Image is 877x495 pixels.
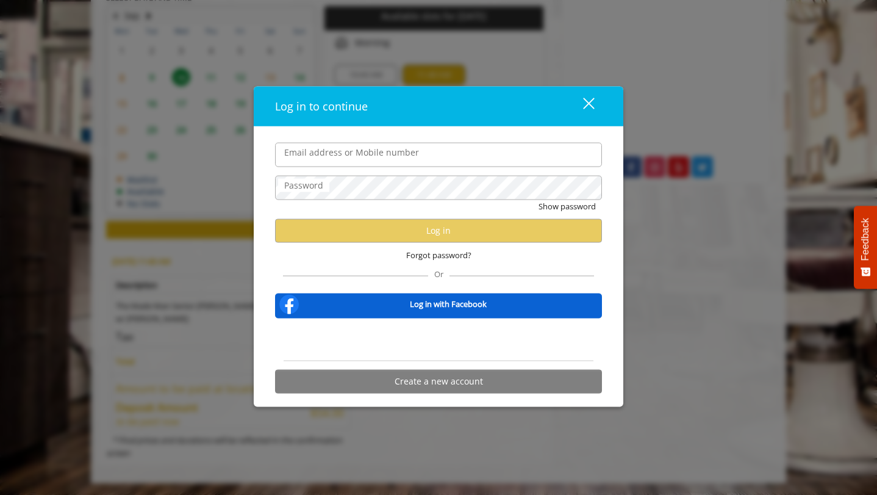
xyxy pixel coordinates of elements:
[860,218,871,261] span: Feedback
[275,219,602,242] button: Log in
[277,292,301,316] img: facebook-logo
[569,97,593,115] div: close dialog
[406,248,471,261] span: Forgot password?
[278,178,329,192] label: Password
[539,200,596,212] button: Show password
[275,142,602,167] input: Email address or Mobile number
[275,175,602,200] input: Password
[365,326,513,353] iframe: Sign in with Google Button
[428,268,449,279] span: Or
[275,98,368,113] span: Log in to continue
[854,206,877,289] button: Feedback - Show survey
[410,298,487,311] b: Log in with Facebook
[275,369,602,393] button: Create a new account
[560,93,602,118] button: close dialog
[278,145,425,159] label: Email address or Mobile number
